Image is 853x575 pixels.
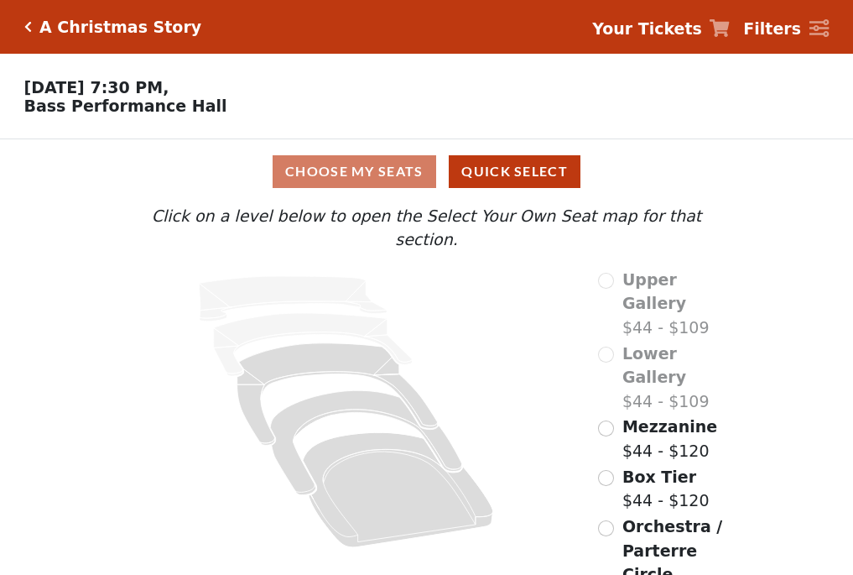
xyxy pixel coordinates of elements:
[743,17,829,41] a: Filters
[743,19,801,38] strong: Filters
[622,415,717,463] label: $44 - $120
[118,204,734,252] p: Click on a level below to open the Select Your Own Seat map for that section.
[622,342,735,414] label: $44 - $109
[622,465,710,513] label: $44 - $120
[39,18,201,37] h5: A Christmas Story
[304,432,494,547] path: Orchestra / Parterre Circle - Seats Available: 237
[622,468,696,486] span: Box Tier
[592,17,730,41] a: Your Tickets
[214,313,413,376] path: Lower Gallery - Seats Available: 0
[622,268,735,340] label: $44 - $109
[622,270,686,313] span: Upper Gallery
[200,276,387,321] path: Upper Gallery - Seats Available: 0
[24,21,32,33] a: Click here to go back to filters
[622,417,717,436] span: Mezzanine
[622,344,686,387] span: Lower Gallery
[449,155,580,188] button: Quick Select
[592,19,702,38] strong: Your Tickets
